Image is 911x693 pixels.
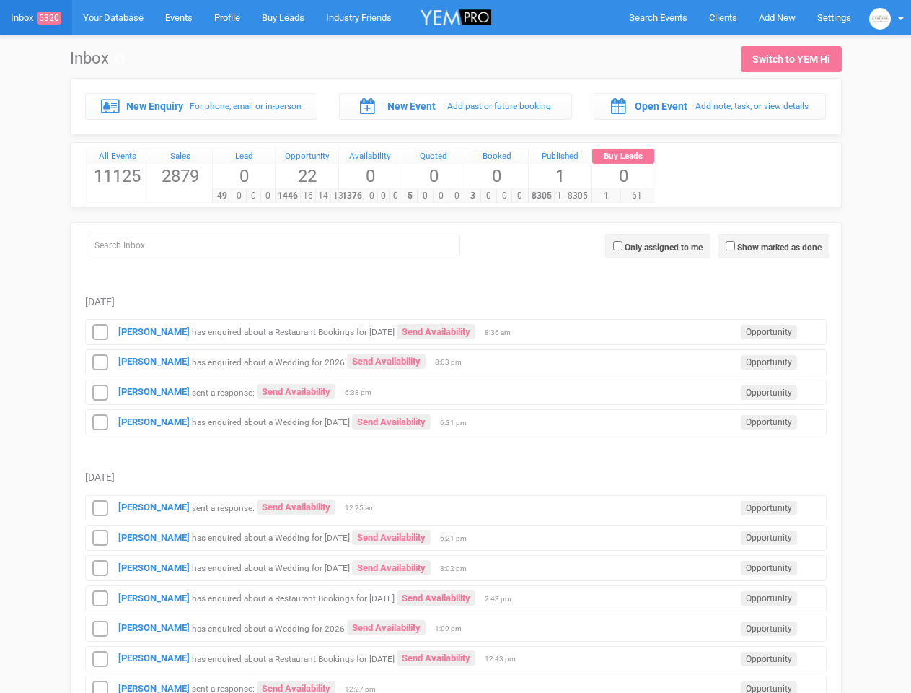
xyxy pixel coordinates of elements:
[85,93,318,119] a: New Enquiry For phone, email or in-person
[275,189,301,203] span: 1446
[192,502,255,513] small: sent a response:
[192,623,345,633] small: has enquired about a Wedding for 2026
[741,531,797,545] span: Opportunity
[629,12,687,23] span: Search Events
[192,417,350,427] small: has enquired about a Wedding for [DATE]
[741,46,842,72] a: Switch to YEM Hi
[118,417,190,427] a: [PERSON_NAME]
[397,590,475,606] a: Send Availability
[118,356,190,367] a: [PERSON_NAME]
[366,189,378,203] span: 0
[869,8,891,30] img: open-uri20240808-2-z9o2v
[190,101,302,111] small: For phone, email or in-person
[465,149,528,165] a: Booked
[232,189,247,203] span: 0
[37,12,61,25] span: 5320
[511,189,528,203] span: 0
[87,149,149,165] a: All Events
[192,533,350,543] small: has enquired about a Wedding for [DATE]
[339,164,402,188] span: 0
[625,241,703,254] label: Only assigned to me
[449,189,465,203] span: 0
[118,386,190,397] a: [PERSON_NAME]
[397,650,475,666] a: Send Availability
[447,101,551,111] small: Add past or future booking
[118,532,190,543] a: [PERSON_NAME]
[741,652,797,666] span: Opportunity
[402,164,465,188] span: 0
[300,189,316,203] span: 16
[741,622,797,636] span: Opportunity
[118,502,190,513] a: [PERSON_NAME]
[260,189,276,203] span: 0
[338,189,366,203] span: 1376
[387,99,436,113] label: New Event
[737,241,822,254] label: Show marked as done
[440,564,476,574] span: 3:02 pm
[709,12,737,23] span: Clients
[397,324,475,339] a: Send Availability
[276,149,338,165] a: Opportunity
[377,189,390,203] span: 0
[339,149,402,165] a: Availability
[433,189,449,203] span: 0
[149,164,212,188] span: 2879
[402,149,465,165] a: Quoted
[118,622,190,633] a: [PERSON_NAME]
[192,357,345,367] small: has enquired about a Wedding for 2026
[87,164,149,188] span: 11125
[529,149,591,165] a: Published
[345,388,381,398] span: 6:38 pm
[528,189,555,203] span: 8305
[192,653,395,663] small: has enquired about a Restaurant Bookings for [DATE]
[212,189,232,203] span: 49
[149,149,212,165] a: Sales
[85,297,827,308] h5: [DATE]
[496,189,513,203] span: 0
[752,52,830,66] div: Switch to YEM Hi
[741,355,797,370] span: Opportunity
[435,624,471,634] span: 1:09 pm
[741,501,797,515] span: Opportunity
[118,593,190,603] a: [PERSON_NAME]
[339,93,572,119] a: New Event Add past or future booking
[276,164,338,188] span: 22
[741,561,797,575] span: Opportunity
[192,563,350,573] small: has enquired about a Wedding for [DATE]
[480,189,497,203] span: 0
[759,12,796,23] span: Add New
[347,620,426,635] a: Send Availability
[126,99,183,113] label: New Enquiry
[352,414,431,430] a: Send Availability
[565,189,591,203] span: 8305
[213,149,276,165] a: Lead
[592,149,655,165] div: Buy Leads
[118,562,190,573] a: [PERSON_NAME]
[246,189,261,203] span: 0
[192,593,395,603] small: has enquired about a Restaurant Bookings for [DATE]
[85,472,827,483] h5: [DATE]
[465,164,528,188] span: 0
[592,164,655,188] span: 0
[315,189,331,203] span: 14
[192,387,255,397] small: sent a response:
[352,560,431,575] a: Send Availability
[591,189,621,203] span: 1
[695,101,809,111] small: Add note, task, or view details
[345,503,381,513] span: 12:25 am
[330,189,346,203] span: 13
[118,326,190,337] a: [PERSON_NAME]
[435,357,471,367] span: 8:03 pm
